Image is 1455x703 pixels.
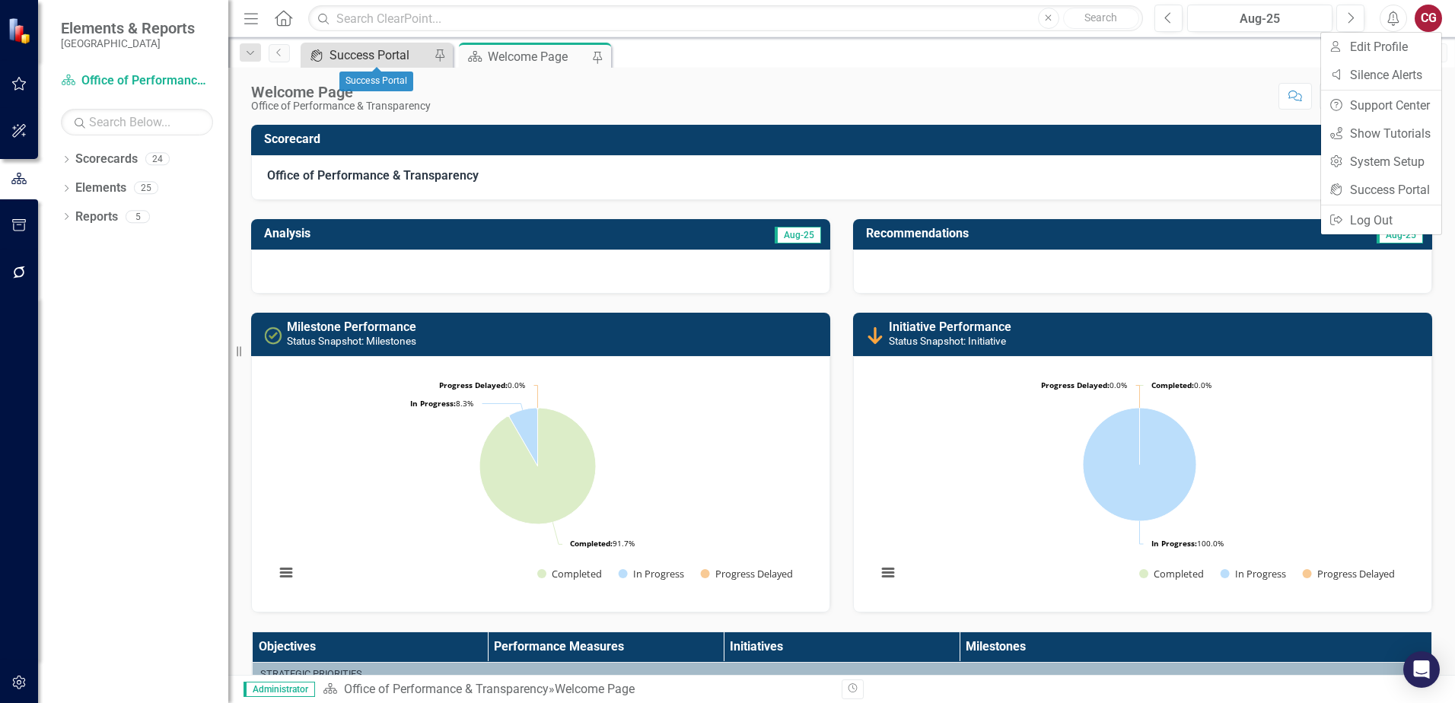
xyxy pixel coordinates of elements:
a: Edit Profile [1321,33,1441,61]
tspan: Progress Delayed: [1041,380,1110,390]
h3: Recommendations [866,227,1246,240]
text: 91.7% [570,538,635,549]
a: Show Tutorials [1321,119,1441,148]
h3: Analysis [264,227,539,240]
div: Chart. Highcharts interactive chart. [267,368,814,596]
small: Status Snapshot: Milestones [287,335,416,347]
button: View chart menu, Chart [877,562,899,584]
small: Status Snapshot: Initiative [889,335,1006,347]
div: Welcome Page [488,47,588,66]
a: Silence Alerts [1321,61,1441,89]
path: Completed, 11. [479,408,596,524]
path: In Progress, 2. [1083,408,1196,521]
button: Aug-25 [1187,5,1332,32]
a: Success Portal [1321,176,1441,204]
text: 0.0% [1151,380,1211,390]
img: Progress Delayed [866,326,884,345]
tspan: In Progress: [1151,538,1197,549]
span: Administrator [244,682,315,697]
tspan: Progress Delayed: [439,380,508,390]
img: ClearPoint Strategy [8,17,34,44]
svg: Interactive chart [267,368,808,596]
button: Show Progress Delayed [1303,567,1396,581]
a: Success Portal [304,46,430,65]
div: Open Intercom Messenger [1403,651,1440,688]
tspan: Completed: [1151,380,1194,390]
path: In Progress, 1. [509,408,537,466]
span: Elements & Reports [61,19,195,37]
div: » [323,681,830,698]
div: 24 [145,153,170,166]
button: Show Progress Delayed [701,567,794,581]
button: View chart menu, Chart [275,562,297,584]
tspan: In Progress: [410,398,456,409]
small: [GEOGRAPHIC_DATA] [61,37,195,49]
div: Strategic Priorities [260,667,1423,681]
button: Show In Progress [619,567,684,581]
div: Success Portal [330,46,430,65]
div: Office of Performance & Transparency [251,100,431,112]
a: Reports [75,208,118,226]
div: 25 [134,182,158,195]
div: 5 [126,210,150,223]
a: Scorecards [75,151,138,168]
div: Success Portal [339,72,413,91]
div: Aug-25 [1192,10,1327,28]
div: Welcome Page [251,84,431,100]
strong: Office of Performance & Transparency [267,168,479,183]
text: 8.3% [410,398,473,409]
a: Initiative Performance [889,320,1011,334]
button: Show In Progress [1221,567,1286,581]
a: Office of Performance & Transparency [61,72,213,90]
div: Chart. Highcharts interactive chart. [869,368,1416,596]
a: System Setup [1321,148,1441,176]
a: Support Center [1321,91,1441,119]
input: Search ClearPoint... [308,5,1143,32]
text: 0.0% [439,380,525,390]
h3: Scorecard [264,132,1425,146]
svg: Interactive chart [869,368,1410,596]
button: Search [1063,8,1139,29]
text: 100.0% [1151,538,1224,549]
span: Aug-25 [775,227,821,243]
img: Completed [264,326,282,345]
span: Search [1084,11,1117,24]
button: CG [1415,5,1442,32]
div: Welcome Page [555,682,635,696]
text: 0.0% [1041,380,1127,390]
a: Log Out [1321,206,1441,234]
button: Show Completed [537,567,602,581]
a: Elements [75,180,126,197]
button: Show Completed [1139,567,1204,581]
a: Milestone Performance [287,320,416,334]
tspan: Completed: [570,538,613,549]
input: Search Below... [61,109,213,135]
a: Office of Performance & Transparency [344,682,549,696]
